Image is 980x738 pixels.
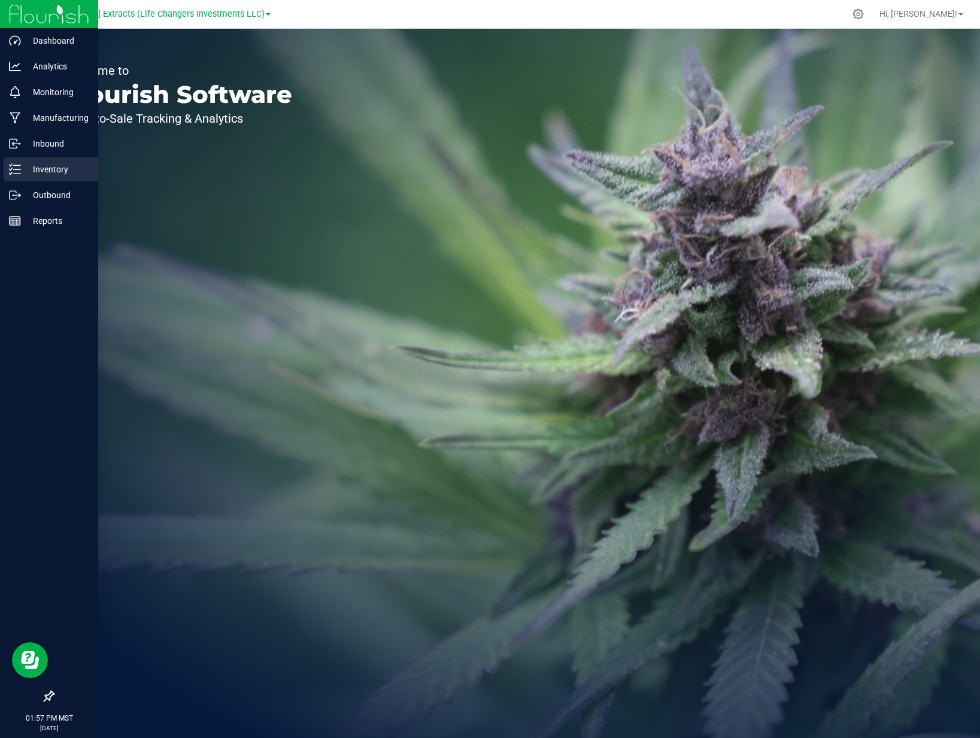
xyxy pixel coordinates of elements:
[9,86,21,98] inline-svg: Monitoring
[12,642,48,678] iframe: Resource center
[21,188,93,202] p: Outbound
[65,113,292,124] p: Seed-to-Sale Tracking & Analytics
[851,8,866,20] div: Manage settings
[5,724,93,733] p: [DATE]
[21,59,93,74] p: Analytics
[9,189,21,201] inline-svg: Outbound
[65,65,292,77] p: Welcome to
[21,162,93,177] p: Inventory
[9,163,21,175] inline-svg: Inventory
[9,112,21,124] inline-svg: Manufacturing
[21,111,93,125] p: Manufacturing
[65,83,292,107] p: Flourish Software
[21,34,93,48] p: Dashboard
[21,85,93,99] p: Monitoring
[5,713,93,724] p: 01:57 PM MST
[9,60,21,72] inline-svg: Analytics
[21,214,93,228] p: Reports
[9,215,21,227] inline-svg: Reports
[9,138,21,150] inline-svg: Inbound
[879,9,957,19] span: Hi, [PERSON_NAME]!
[9,35,21,47] inline-svg: Dashboard
[35,9,265,19] span: [PERSON_NAME] Extracts (Life Changers Investments LLC)
[21,136,93,151] p: Inbound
